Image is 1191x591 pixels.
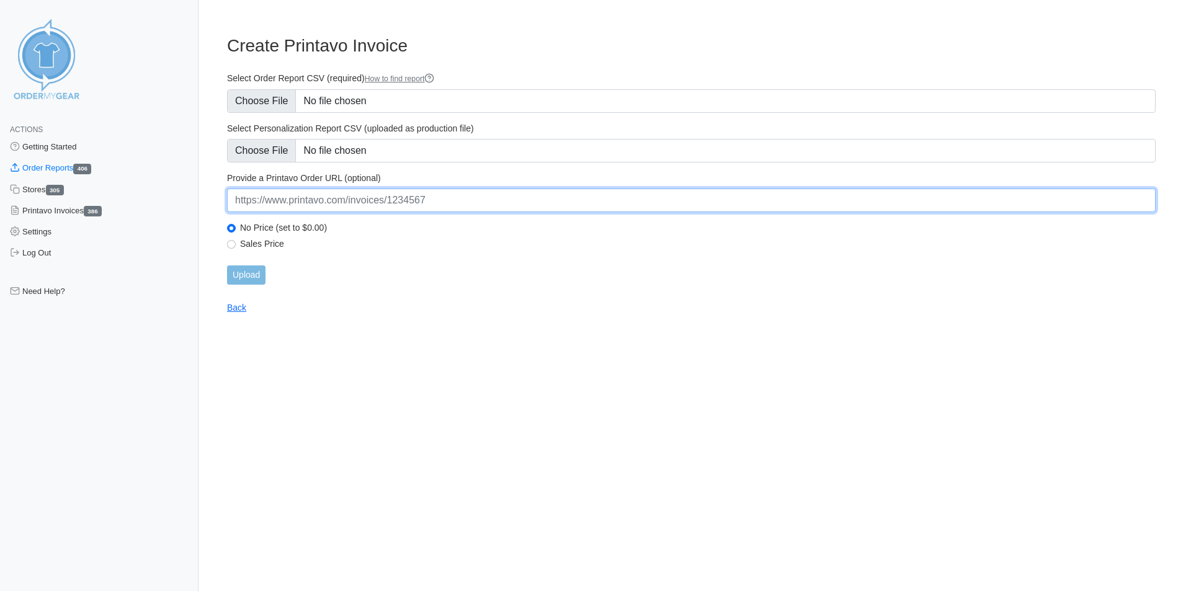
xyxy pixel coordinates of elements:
span: 305 [46,185,64,195]
span: 406 [73,164,91,174]
h3: Create Printavo Invoice [227,35,1156,56]
label: Sales Price [240,238,1156,249]
input: Upload [227,265,265,285]
a: How to find report [365,74,435,83]
span: Actions [10,125,43,134]
label: Select Order Report CSV (required) [227,73,1156,84]
label: No Price (set to $0.00) [240,222,1156,233]
a: Back [227,303,246,313]
label: Select Personalization Report CSV (uploaded as production file) [227,123,1156,134]
label: Provide a Printavo Order URL (optional) [227,172,1156,184]
span: 386 [84,206,102,216]
input: https://www.printavo.com/invoices/1234567 [227,189,1156,212]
